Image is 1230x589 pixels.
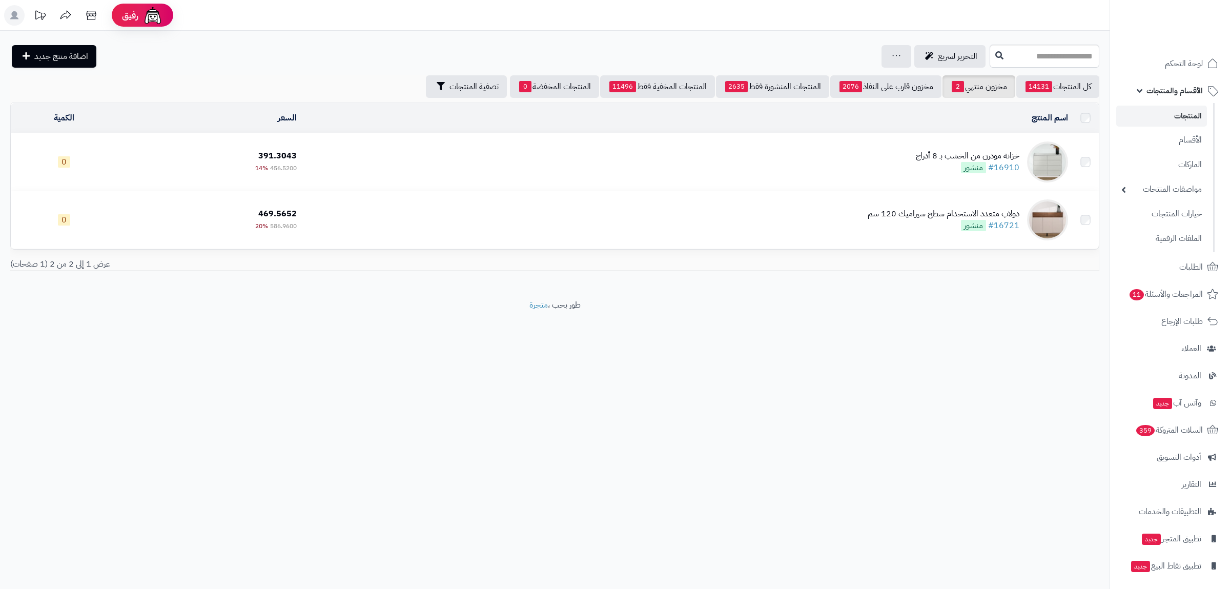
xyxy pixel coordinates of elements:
span: 469.5652 [258,208,297,220]
span: العملاء [1181,341,1201,356]
span: المدونة [1179,369,1201,383]
span: السلات المتروكة [1135,423,1203,437]
span: 0 [58,214,70,226]
span: 11496 [609,81,636,92]
a: خيارات المنتجات [1116,203,1207,225]
span: المراجعات والأسئلة [1129,287,1203,301]
a: متجرة [529,299,548,311]
span: منشور [961,162,986,173]
a: المراجعات والأسئلة11 [1116,282,1224,307]
img: خزانة مودرن من الخشب بـ 8 أدراج [1027,141,1068,182]
span: 0 [519,81,531,92]
button: تصفية المنتجات [426,75,507,98]
a: الكمية [54,112,74,124]
span: التقارير [1182,477,1201,492]
span: رفيق [122,9,138,22]
a: المنتجات المنشورة فقط2635 [716,75,829,98]
span: التطبيقات والخدمات [1139,504,1201,519]
span: الطلبات [1179,260,1203,274]
a: أدوات التسويق [1116,445,1224,470]
a: السعر [278,112,297,124]
span: 2635 [725,81,748,92]
span: تطبيق نقاط البيع [1130,559,1201,573]
span: 2076 [839,81,862,92]
span: 2 [952,81,964,92]
img: ai-face.png [142,5,163,26]
a: تطبيق نقاط البيعجديد [1116,554,1224,578]
span: تطبيق المتجر [1141,532,1201,546]
span: الأقسام والمنتجات [1146,84,1203,98]
div: دولاب متعدد الاستخدام سطح سيراميك 120 سم [868,208,1019,220]
a: التقارير [1116,472,1224,497]
span: 0 [58,156,70,168]
a: الماركات [1116,154,1207,176]
span: طلبات الإرجاع [1161,314,1203,329]
a: السلات المتروكة359 [1116,418,1224,442]
span: 20% [255,221,268,231]
a: تطبيق المتجرجديد [1116,526,1224,551]
a: التطبيقات والخدمات [1116,499,1224,524]
div: عرض 1 إلى 2 من 2 (1 صفحات) [3,258,555,270]
a: تحديثات المنصة [27,5,53,28]
a: الأقسام [1116,129,1207,151]
a: اسم المنتج [1032,112,1068,124]
a: #16910 [988,161,1019,174]
span: 14131 [1026,81,1052,92]
a: المنتجات [1116,106,1207,127]
a: وآتس آبجديد [1116,391,1224,415]
a: لوحة التحكم [1116,51,1224,76]
span: لوحة التحكم [1165,56,1203,71]
span: 11 [1130,289,1144,300]
span: أدوات التسويق [1157,450,1201,464]
span: 456.5200 [270,164,297,173]
span: 391.3043 [258,150,297,162]
a: اضافة منتج جديد [12,45,96,68]
span: 14% [255,164,268,173]
span: جديد [1142,534,1161,545]
a: طلبات الإرجاع [1116,309,1224,334]
a: #16721 [988,219,1019,232]
a: التحرير لسريع [914,45,986,68]
a: العملاء [1116,336,1224,361]
span: 586.9600 [270,221,297,231]
span: تصفية المنتجات [449,80,499,93]
a: الملفات الرقمية [1116,228,1207,250]
div: خزانة مودرن من الخشب بـ 8 أدراج [916,150,1019,162]
a: كل المنتجات14131 [1016,75,1099,98]
span: جديد [1131,561,1150,572]
span: منشور [961,220,986,231]
a: مواصفات المنتجات [1116,178,1207,200]
a: مخزون منتهي2 [942,75,1015,98]
a: مخزون قارب على النفاذ2076 [830,75,941,98]
img: دولاب متعدد الاستخدام سطح سيراميك 120 سم [1027,199,1068,240]
span: 359 [1136,425,1155,436]
span: وآتس آب [1152,396,1201,410]
a: المنتجات المخفضة0 [510,75,599,98]
a: المدونة [1116,363,1224,388]
span: جديد [1153,398,1172,409]
span: اضافة منتج جديد [34,50,88,63]
a: المنتجات المخفية فقط11496 [600,75,715,98]
span: التحرير لسريع [938,50,977,63]
a: الطلبات [1116,255,1224,279]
